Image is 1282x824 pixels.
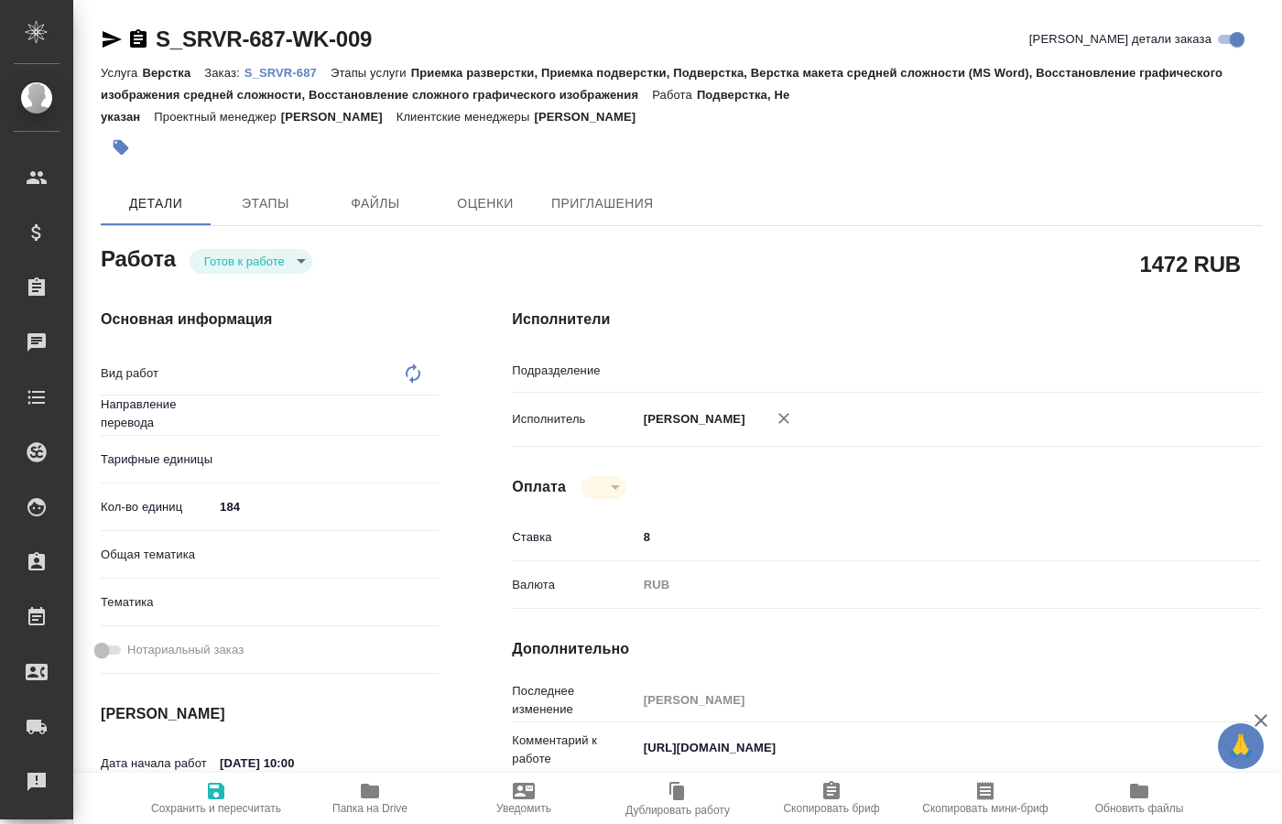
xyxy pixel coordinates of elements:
a: S_SRVR-687-WK-009 [156,27,372,51]
p: Общая тематика [101,546,213,564]
h4: Оплата [512,476,566,498]
p: [PERSON_NAME] [637,410,745,428]
div: ​ [213,444,439,475]
p: Проектный менеджер [154,110,280,124]
button: Open [1190,367,1193,371]
span: Приглашения [551,192,654,215]
p: Ставка [512,528,636,547]
span: 🙏 [1225,727,1256,765]
button: Добавить тэг [101,127,141,168]
h2: 1472 RUB [1140,248,1241,279]
span: Скопировать бриф [783,802,879,815]
span: [PERSON_NAME] детали заказа [1029,30,1211,49]
p: Верстка [142,66,204,80]
span: Нотариальный заказ [127,641,244,659]
p: Вид работ [101,364,213,383]
p: Комментарий к работе [512,732,636,768]
p: Работа [652,88,697,102]
div: ​ [213,587,439,618]
button: 🙏 [1218,723,1264,769]
h2: Работа [101,241,176,274]
p: Клиентские менеджеры [397,110,535,124]
a: S_SRVR-687 [244,64,331,80]
textarea: [URL][DOMAIN_NAME] [637,732,1200,764]
button: Скопировать ссылку [127,28,149,50]
p: Кол-во единиц [101,498,213,516]
button: Удалить исполнителя [764,398,804,439]
p: [PERSON_NAME] [534,110,649,124]
button: Скопировать мини-бриф [908,773,1062,824]
p: Тарифные единицы [101,450,213,469]
p: Заказ: [204,66,244,80]
p: [PERSON_NAME] [281,110,397,124]
button: Open [429,410,432,414]
div: RUB [637,569,1200,601]
p: Валюта [512,576,636,594]
div: Готов к работе [190,249,312,274]
p: Тематика [101,593,213,612]
h4: [PERSON_NAME] [101,703,439,725]
input: Пустое поле [637,687,1200,713]
input: ✎ Введи что-нибудь [637,524,1200,550]
span: Этапы [222,192,310,215]
h4: Исполнители [512,309,1262,331]
button: Готов к работе [199,254,290,269]
button: Обновить файлы [1062,773,1216,824]
p: Исполнитель [512,410,636,428]
span: Скопировать мини-бриф [922,802,1048,815]
span: Дублировать работу [625,804,730,817]
span: Уведомить [496,802,551,815]
span: Обновить файлы [1095,802,1184,815]
h4: Дополнительно [512,638,1262,660]
h4: Основная информация [101,309,439,331]
span: Файлы [331,192,419,215]
div: Готов к работе [581,476,626,499]
p: S_SRVR-687 [244,66,331,80]
p: Этапы услуги [331,66,411,80]
span: Сохранить и пересчитать [151,802,281,815]
p: Подразделение [512,362,636,380]
p: Приемка разверстки, Приемка подверстки, Подверстка, Верстка макета средней сложности (MS Word), В... [101,66,1222,102]
button: Уведомить [447,773,601,824]
button: Скопировать бриф [755,773,908,824]
button: Сохранить и пересчитать [139,773,293,824]
span: Оценки [441,192,529,215]
input: ✎ Введи что-нибудь [213,750,374,776]
p: Последнее изменение [512,682,636,719]
p: Дата начала работ [101,754,213,773]
span: Папка на Drive [332,802,407,815]
span: Детали [112,192,200,215]
div: ​ [213,539,439,570]
p: Направление перевода [101,396,213,432]
button: Дублировать работу [601,773,755,824]
input: ✎ Введи что-нибудь [213,493,439,520]
p: Услуга [101,66,142,80]
button: Скопировать ссылку для ЯМессенджера [101,28,123,50]
button: Папка на Drive [293,773,447,824]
